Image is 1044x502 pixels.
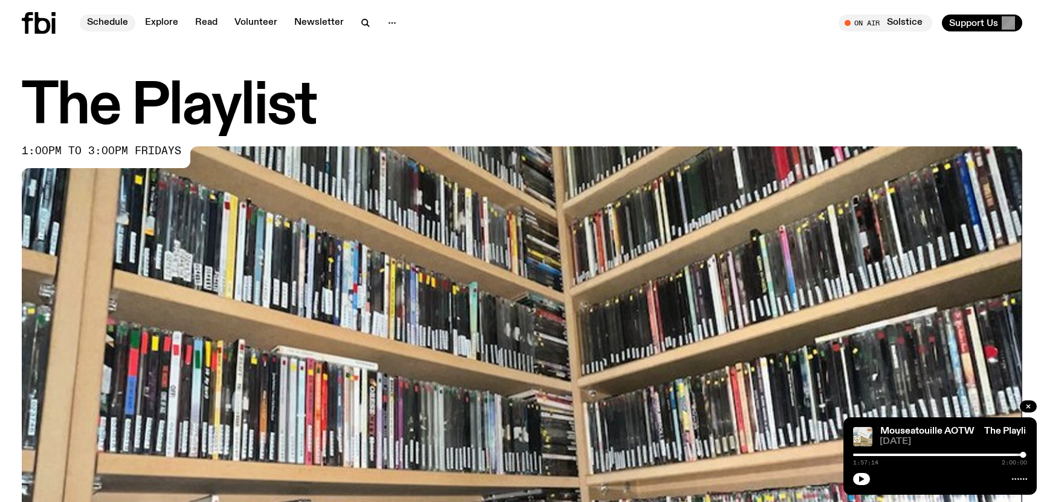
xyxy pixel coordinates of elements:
[853,460,878,466] span: 1:57:14
[227,15,285,31] a: Volunteer
[685,426,975,436] a: The Playlist with [PERSON_NAME] and Raf / Mouseatouille AOTW
[188,15,225,31] a: Read
[22,146,181,156] span: 1:00pm to 3:00pm fridays
[942,15,1022,31] button: Support Us
[949,18,998,28] span: Support Us
[287,15,351,31] a: Newsletter
[80,15,135,31] a: Schedule
[880,437,1027,446] span: [DATE]
[138,15,185,31] a: Explore
[22,80,1022,134] h1: The Playlist
[839,15,932,31] button: On AirSolstice
[1002,460,1027,466] span: 2:00:00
